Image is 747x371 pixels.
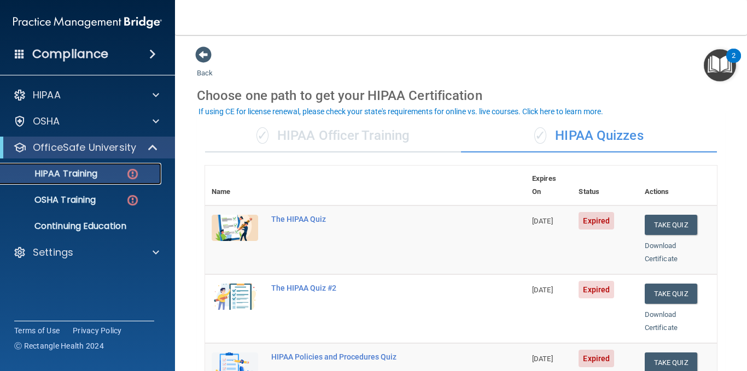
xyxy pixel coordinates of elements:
[13,11,162,33] img: PMB logo
[14,325,60,336] a: Terms of Use
[579,212,614,229] span: Expired
[645,242,678,263] a: Download Certificate
[271,352,471,361] div: HIPAA Policies and Procedures Quiz
[13,115,159,128] a: OSHA
[638,166,717,205] th: Actions
[13,89,159,102] a: HIPAA
[256,127,269,144] span: ✓
[532,355,553,363] span: [DATE]
[33,246,73,259] p: Settings
[33,89,61,102] p: HIPAA
[271,215,471,223] div: The HIPAA Quiz
[526,166,572,205] th: Expires On
[197,56,213,77] a: Back
[13,246,159,259] a: Settings
[197,80,725,111] div: Choose one path to get your HIPAA Certification
[13,141,159,154] a: OfficeSafe University
[732,56,736,70] div: 2
[14,340,104,351] span: Ⓒ Rectangle Health 2024
[7,221,156,232] p: Continuing Education
[33,141,136,154] p: OfficeSafe University
[461,120,717,152] div: HIPAA Quizzes
[205,166,265,205] th: Name
[205,120,461,152] div: HIPAA Officer Training
[199,108,603,115] div: If using CE for license renewal, please check your state's requirements for online vs. live cours...
[645,215,697,235] button: Take Quiz
[534,127,546,144] span: ✓
[704,49,736,81] button: Open Resource Center, 2 new notifications
[579,350,614,367] span: Expired
[33,115,60,128] p: OSHA
[126,167,139,181] img: danger-circle.6113f641.png
[32,46,108,62] h4: Compliance
[579,281,614,298] span: Expired
[73,325,122,336] a: Privacy Policy
[645,310,678,332] a: Download Certificate
[126,193,139,207] img: danger-circle.6113f641.png
[7,195,96,205] p: OSHA Training
[532,286,553,294] span: [DATE]
[197,106,605,117] button: If using CE for license renewal, please check your state's requirements for online vs. live cours...
[7,168,97,179] p: HIPAA Training
[271,284,471,292] div: The HIPAA Quiz #2
[572,166,638,205] th: Status
[532,217,553,225] span: [DATE]
[645,284,697,304] button: Take Quiz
